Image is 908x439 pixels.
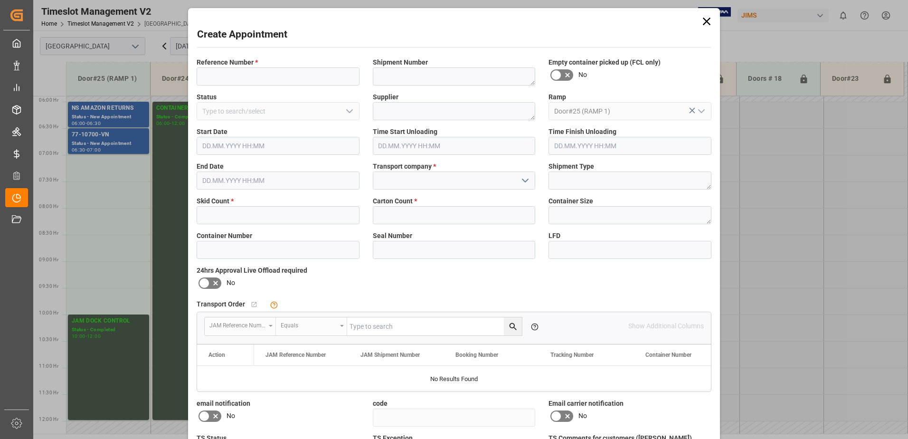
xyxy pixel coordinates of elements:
[693,104,708,119] button: open menu
[373,92,398,102] span: Supplier
[549,92,566,102] span: Ramp
[265,352,326,358] span: JAM Reference Number
[578,411,587,421] span: No
[373,231,412,241] span: Seal Number
[197,102,359,120] input: Type to search/select
[549,57,661,67] span: Empty container picked up (FCL only)
[645,352,691,358] span: Container Number
[549,399,624,409] span: Email carrier notification
[208,352,225,358] div: Action
[209,319,265,330] div: JAM Reference Number
[197,57,258,67] span: Reference Number
[197,162,224,172] span: End Date
[360,352,420,358] span: JAM Shipment Number
[373,162,436,172] span: Transport company
[227,278,235,288] span: No
[549,137,711,155] input: DD.MM.YYYY HH:MM
[197,172,359,190] input: DD.MM.YYYY HH:MM
[518,173,532,188] button: open menu
[549,196,593,206] span: Container Size
[205,317,276,335] button: open menu
[549,127,616,137] span: Time Finish Unloading
[504,317,522,335] button: search button
[373,196,417,206] span: Carton Count
[197,127,227,137] span: Start Date
[549,162,594,172] span: Shipment Type
[341,104,356,119] button: open menu
[549,231,560,241] span: LFD
[197,266,307,276] span: 24hrs Approval Live Offload required
[276,317,347,335] button: open menu
[550,352,594,358] span: Tracking Number
[578,70,587,80] span: No
[197,137,359,155] input: DD.MM.YYYY HH:MM
[373,57,428,67] span: Shipment Number
[373,127,437,137] span: Time Start Unloading
[197,27,287,42] h2: Create Appointment
[281,319,337,330] div: Equals
[455,352,498,358] span: Booking Number
[197,231,252,241] span: Container Number
[197,92,217,102] span: Status
[347,317,522,335] input: Type to search
[227,411,235,421] span: No
[197,196,234,206] span: Skid Count
[373,399,388,409] span: code
[197,399,250,409] span: email notification
[197,299,245,309] span: Transport Order
[373,137,536,155] input: DD.MM.YYYY HH:MM
[549,102,711,120] input: Type to search/select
